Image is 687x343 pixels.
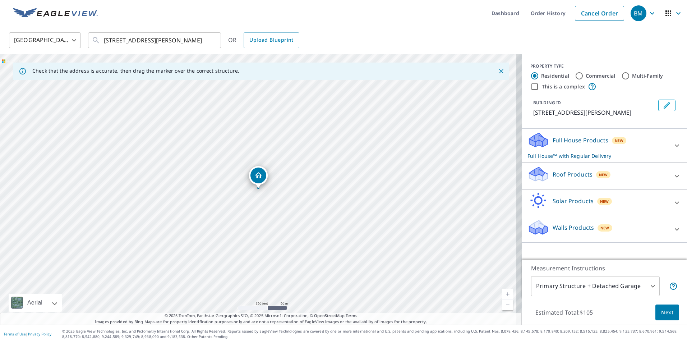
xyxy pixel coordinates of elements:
[553,197,594,205] p: Solar Products
[527,152,668,160] p: Full House™ with Regular Delivery
[542,83,585,90] label: This is a complex
[658,100,676,111] button: Edit building 1
[25,294,45,312] div: Aerial
[600,225,609,231] span: New
[669,282,678,291] span: Your report will include the primary structure and a detached garage if one exists.
[228,32,299,48] div: OR
[249,166,268,188] div: Dropped pin, building 1, Residential property, 718 Shepard St Indianapolis, IN 46221
[249,36,293,45] span: Upload Blueprint
[527,132,681,160] div: Full House ProductsNewFull House™ with Regular Delivery
[4,331,26,337] a: Terms of Use
[527,166,681,186] div: Roof ProductsNew
[575,6,624,21] a: Cancel Order
[104,30,206,50] input: Search by address or latitude-longitude
[531,264,678,273] p: Measurement Instructions
[553,170,593,179] p: Roof Products
[28,331,51,337] a: Privacy Policy
[599,172,608,178] span: New
[346,313,358,318] a: Terms
[553,223,594,232] p: Walls Products
[541,72,569,79] label: Residential
[9,30,81,50] div: [GEOGRAPHIC_DATA]
[314,313,344,318] a: OpenStreetMap
[533,108,655,117] p: [STREET_ADDRESS][PERSON_NAME]
[32,68,239,74] p: Check that the address is accurate, then drag the marker over the correct structure.
[533,100,561,106] p: BUILDING ID
[553,136,608,145] p: Full House Products
[4,332,51,336] p: |
[13,8,98,19] img: EV Logo
[530,305,599,320] p: Estimated Total: $105
[631,5,646,21] div: BM
[655,305,679,321] button: Next
[502,289,513,299] a: Current Level 17, Zoom In
[165,313,358,319] span: © 2025 TomTom, Earthstar Geographics SIO, © 2025 Microsoft Corporation, ©
[661,308,673,317] span: Next
[502,299,513,310] a: Current Level 17, Zoom Out
[244,32,299,48] a: Upload Blueprint
[600,198,609,204] span: New
[527,219,681,239] div: Walls ProductsNew
[615,138,624,143] span: New
[9,294,62,312] div: Aerial
[632,72,663,79] label: Multi-Family
[531,276,660,296] div: Primary Structure + Detached Garage
[527,192,681,213] div: Solar ProductsNew
[62,329,683,339] p: © 2025 Eagle View Technologies, Inc. and Pictometry International Corp. All Rights Reserved. Repo...
[497,67,506,76] button: Close
[586,72,615,79] label: Commercial
[530,63,678,69] div: PROPERTY TYPE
